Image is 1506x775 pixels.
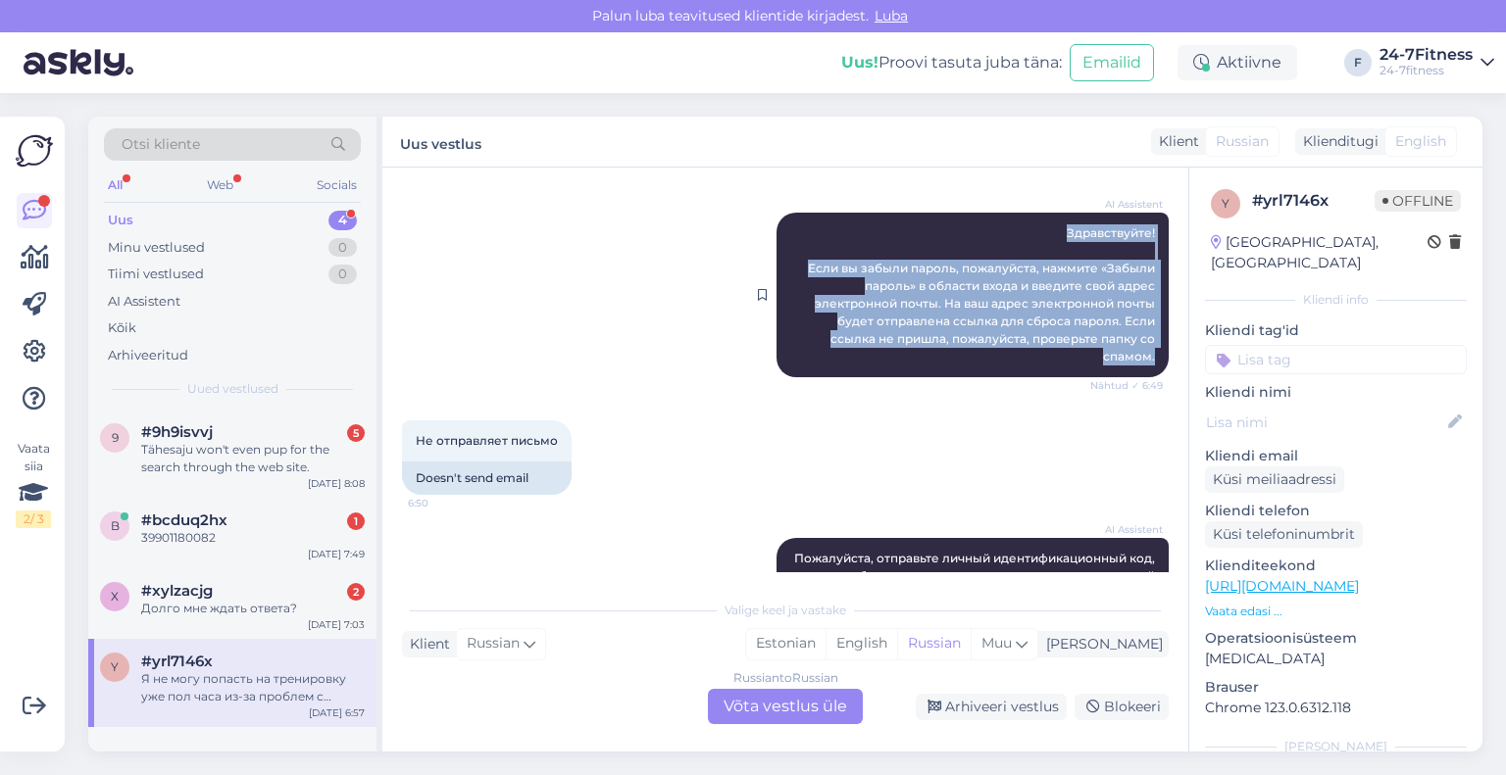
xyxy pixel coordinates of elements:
p: Kliendi tag'id [1205,320,1467,341]
p: Klienditeekond [1205,556,1467,576]
span: Luba [869,7,914,24]
a: [URL][DOMAIN_NAME] [1205,577,1359,595]
div: Russian [897,629,971,658]
div: 1 [347,512,365,530]
span: #yrl7146x [141,653,213,670]
p: Chrome 123.0.6312.118 [1205,698,1467,718]
span: Russian [467,633,520,654]
span: b [111,518,120,533]
div: Blokeeri [1075,694,1169,720]
div: [GEOGRAPHIC_DATA], [GEOGRAPHIC_DATA] [1211,232,1428,273]
div: 0 [328,238,357,258]
p: [MEDICAL_DATA] [1205,649,1467,669]
div: 0 [328,265,357,284]
div: Klienditugi [1295,131,1379,152]
div: Kõik [108,318,136,338]
input: Lisa nimi [1206,412,1444,433]
img: Askly Logo [16,132,53,170]
span: x [111,589,119,604]
div: Arhiveeritud [108,346,188,365]
p: Vaata edasi ... [1205,603,1467,620]
span: Offline [1375,190,1461,212]
div: Tiimi vestlused [108,265,204,284]
span: y [111,659,119,674]
div: Socials [313,172,361,198]
span: Пожалуйста, отправьте личный идентификационный код, чтобы мы могли проверить пользователя в нашей... [794,551,1158,601]
div: Vaata siia [16,440,51,528]
div: [PERSON_NAME] [1038,634,1163,654]
div: 4 [328,211,357,230]
div: Arhiveeri vestlus [916,694,1067,720]
div: All [104,172,126,198]
div: 24-7Fitness [1380,47,1473,63]
div: Küsi telefoninumbrit [1205,521,1363,548]
div: [PERSON_NAME] [1205,738,1467,755]
div: [DATE] 6:57 [309,705,365,720]
span: English [1395,131,1446,152]
p: Brauser [1205,677,1467,698]
div: AI Assistent [108,292,180,312]
div: Tähesaju won't even pup for the search through the web site. [141,441,365,476]
span: Nähtud ✓ 6:49 [1089,378,1163,393]
div: 2 / 3 [16,510,51,528]
span: Не отправляет письмо [416,433,558,448]
div: Võta vestlus üle [708,689,863,724]
span: AI Assistent [1089,197,1163,212]
div: Proovi tasuta juba täna: [841,51,1062,74]
button: Emailid [1070,44,1154,81]
div: 39901180082 [141,529,365,547]
div: Aktiivne [1178,45,1297,80]
div: F [1344,49,1372,76]
span: 9 [112,430,119,445]
a: 24-7Fitness24-7fitness [1380,47,1494,78]
div: Minu vestlused [108,238,205,258]
div: Kliendi info [1205,291,1467,309]
span: Russian [1216,131,1269,152]
span: #9h9isvvj [141,423,213,441]
div: English [826,629,897,658]
div: Küsi meiliaadressi [1205,466,1344,493]
div: 2 [347,583,365,601]
div: Я не могу попасть на тренировку уже пол часа из-за проблем с вашим приложением. [141,670,365,705]
label: Uus vestlus [400,128,481,155]
div: 5 [347,424,365,442]
div: Estonian [746,629,826,658]
div: Web [203,172,237,198]
div: Valige keel ja vastake [402,602,1169,619]
div: Russian to Russian [733,669,838,687]
div: # yrl7146x [1252,189,1375,213]
div: Uus [108,211,133,230]
p: Kliendi email [1205,446,1467,466]
div: [DATE] 8:08 [308,476,365,491]
span: Uued vestlused [187,380,278,398]
div: Doesn't send email [402,461,572,495]
div: [DATE] 7:03 [308,617,365,632]
span: 6:50 [408,496,481,510]
span: y [1222,196,1230,211]
span: AI Assistent [1089,522,1163,537]
div: [DATE] 7:49 [308,547,365,561]
span: #xylzacjg [141,582,213,600]
p: Kliendi nimi [1205,382,1467,403]
p: Operatsioonisüsteem [1205,628,1467,649]
span: Muu [981,634,1012,652]
div: Долго мне ждать ответа? [141,600,365,617]
span: #bcduq2hx [141,511,227,529]
b: Uus! [841,53,878,72]
div: Klient [402,634,450,654]
input: Lisa tag [1205,345,1467,374]
div: 24-7fitness [1380,63,1473,78]
span: Otsi kliente [122,134,200,155]
div: Klient [1151,131,1199,152]
p: Kliendi telefon [1205,501,1467,521]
